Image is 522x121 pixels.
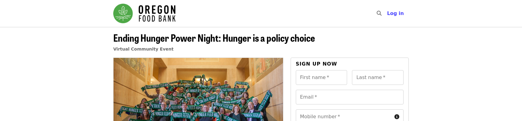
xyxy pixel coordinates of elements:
[352,70,404,85] input: Last name
[296,61,337,67] span: Sign up now
[296,90,404,104] input: Email
[385,6,390,21] input: Search
[387,10,404,16] span: Log in
[113,30,315,45] span: Ending Hunger Power Night: Hunger is a policy choice
[377,10,382,16] i: search icon
[113,47,173,51] a: Virtual Community Event
[296,70,347,85] input: First name
[394,114,399,120] i: circle-info icon
[382,7,409,20] button: Log in
[113,4,176,23] img: Oregon Food Bank - Home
